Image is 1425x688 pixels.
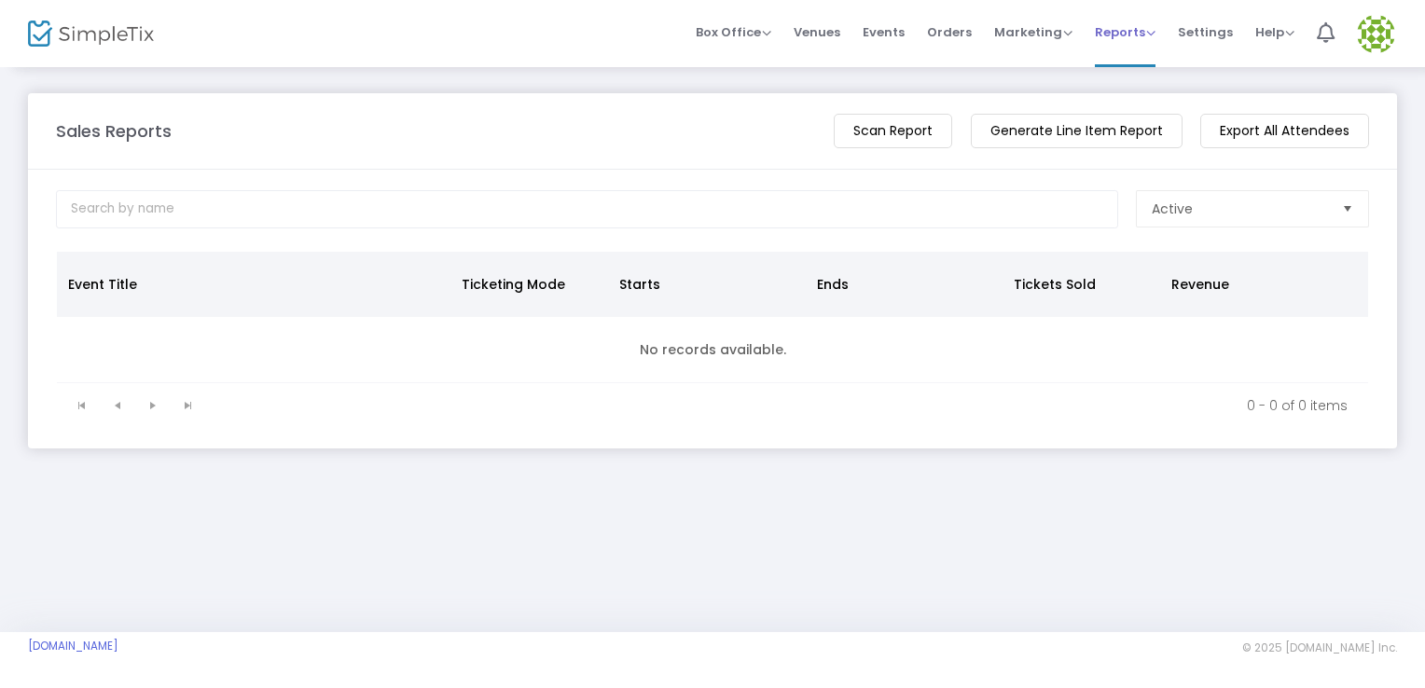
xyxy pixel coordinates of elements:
span: Reports [1095,23,1155,41]
td: No records available. [57,317,1368,383]
a: [DOMAIN_NAME] [28,639,118,654]
span: Venues [794,8,840,56]
span: Orders [927,8,972,56]
span: Events [863,8,905,56]
m-button: Export All Attendees [1200,114,1369,148]
span: Help [1255,23,1294,41]
th: Ticketing Mode [450,252,608,317]
m-panel-title: Sales Reports [56,118,172,144]
span: © 2025 [DOMAIN_NAME] Inc. [1242,640,1397,655]
button: Select [1335,191,1361,227]
span: Active [1152,200,1193,218]
m-button: Scan Report [834,114,952,148]
span: Revenue [1171,275,1229,294]
input: Search by name [56,190,1118,228]
m-button: Generate Line Item Report [971,114,1183,148]
th: Event Title [57,252,450,317]
th: Starts [608,252,805,317]
span: Marketing [994,23,1072,41]
div: Data table [57,252,1368,383]
span: Box Office [696,23,771,41]
span: Settings [1178,8,1233,56]
th: Tickets Sold [1003,252,1160,317]
kendo-pager-info: 0 - 0 of 0 items [219,396,1348,415]
th: Ends [806,252,1003,317]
